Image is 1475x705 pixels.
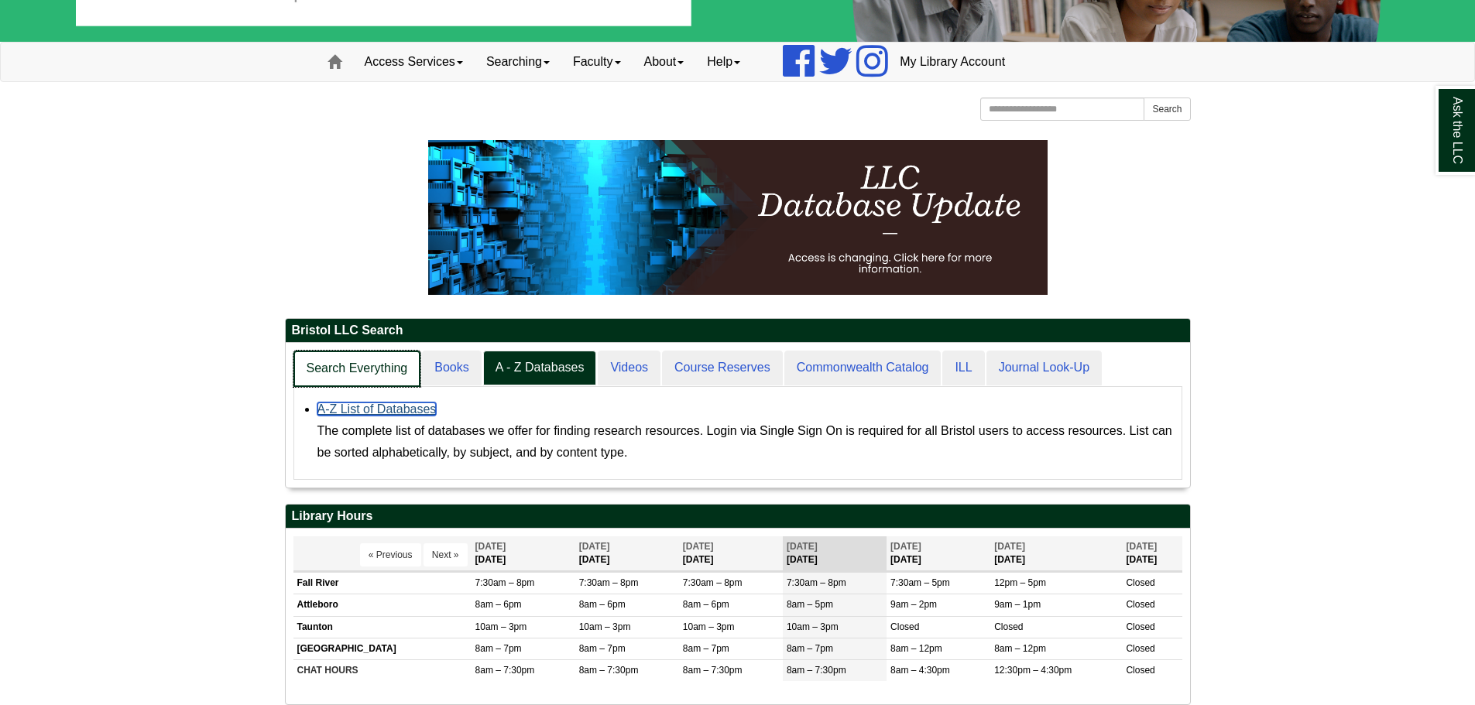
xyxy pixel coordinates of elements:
[994,621,1023,632] span: Closed
[475,599,522,610] span: 8am – 6pm
[579,577,639,588] span: 7:30am – 8pm
[787,665,846,676] span: 8am – 7:30pm
[890,665,950,676] span: 8am – 4:30pm
[890,577,950,588] span: 7:30am – 5pm
[579,621,631,632] span: 10am – 3pm
[994,541,1025,552] span: [DATE]
[1126,577,1154,588] span: Closed
[695,43,752,81] a: Help
[317,402,437,416] a: A-Z List of Databases
[293,638,472,659] td: [GEOGRAPHIC_DATA]
[286,505,1190,529] h2: Library Hours
[575,536,679,571] th: [DATE]
[890,599,937,610] span: 9am – 2pm
[353,43,475,81] a: Access Services
[787,541,818,552] span: [DATE]
[579,599,626,610] span: 8am – 6pm
[579,643,626,654] span: 8am – 7pm
[1126,541,1157,552] span: [DATE]
[293,594,472,616] td: Attleboro
[888,43,1017,81] a: My Library Account
[422,351,481,385] a: Books
[360,543,421,566] button: « Previous
[475,541,506,552] span: [DATE]
[598,351,660,385] a: Videos
[475,43,561,81] a: Searching
[475,577,535,588] span: 7:30am – 8pm
[428,140,1048,295] img: HTML tutorial
[293,616,472,638] td: Taunton
[1126,599,1154,610] span: Closed
[994,665,1072,676] span: 12:30pm – 4:30pm
[994,599,1041,610] span: 9am – 1pm
[286,319,1190,343] h2: Bristol LLC Search
[683,541,714,552] span: [DATE]
[679,536,783,571] th: [DATE]
[293,573,472,594] td: Fall River
[475,643,522,654] span: 8am – 7pm
[890,643,942,654] span: 8am – 12pm
[317,420,1174,464] div: The complete list of databases we offer for finding research resources. Login via Single Sign On ...
[887,536,990,571] th: [DATE]
[990,536,1122,571] th: [DATE]
[787,621,839,632] span: 10am – 3pm
[784,351,942,385] a: Commonwealth Catalog
[424,543,468,566] button: Next »
[683,577,743,588] span: 7:30am – 8pm
[783,536,887,571] th: [DATE]
[986,351,1102,385] a: Journal Look-Up
[483,351,597,385] a: A - Z Databases
[1126,621,1154,632] span: Closed
[293,659,472,681] td: CHAT HOURS
[994,577,1046,588] span: 12pm – 5pm
[1126,665,1154,676] span: Closed
[475,621,527,632] span: 10am – 3pm
[787,643,833,654] span: 8am – 7pm
[633,43,696,81] a: About
[579,665,639,676] span: 8am – 7:30pm
[683,599,729,610] span: 8am – 6pm
[994,643,1046,654] span: 8am – 12pm
[890,621,919,632] span: Closed
[1122,536,1182,571] th: [DATE]
[787,577,846,588] span: 7:30am – 8pm
[662,351,783,385] a: Course Reserves
[1144,98,1190,121] button: Search
[1126,643,1154,654] span: Closed
[475,665,535,676] span: 8am – 7:30pm
[787,599,833,610] span: 8am – 5pm
[683,621,735,632] span: 10am – 3pm
[683,665,743,676] span: 8am – 7:30pm
[472,536,575,571] th: [DATE]
[579,541,610,552] span: [DATE]
[683,643,729,654] span: 8am – 7pm
[293,351,421,387] a: Search Everything
[890,541,921,552] span: [DATE]
[561,43,633,81] a: Faculty
[942,351,984,385] a: ILL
